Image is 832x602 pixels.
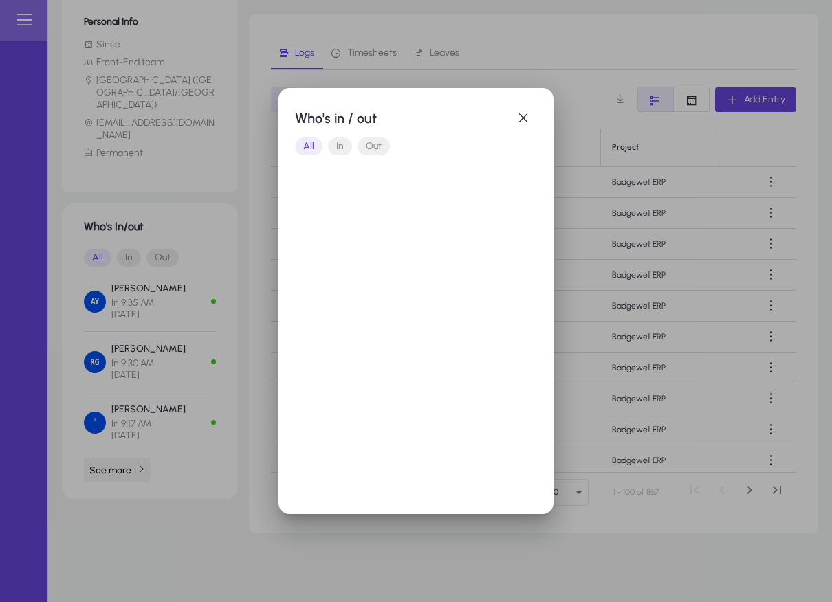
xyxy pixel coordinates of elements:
[358,137,390,155] button: Out
[295,137,322,155] button: All
[328,137,352,155] button: In
[295,133,537,160] mat-button-toggle-group: Font Style
[295,107,510,129] h1: Who's in / out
